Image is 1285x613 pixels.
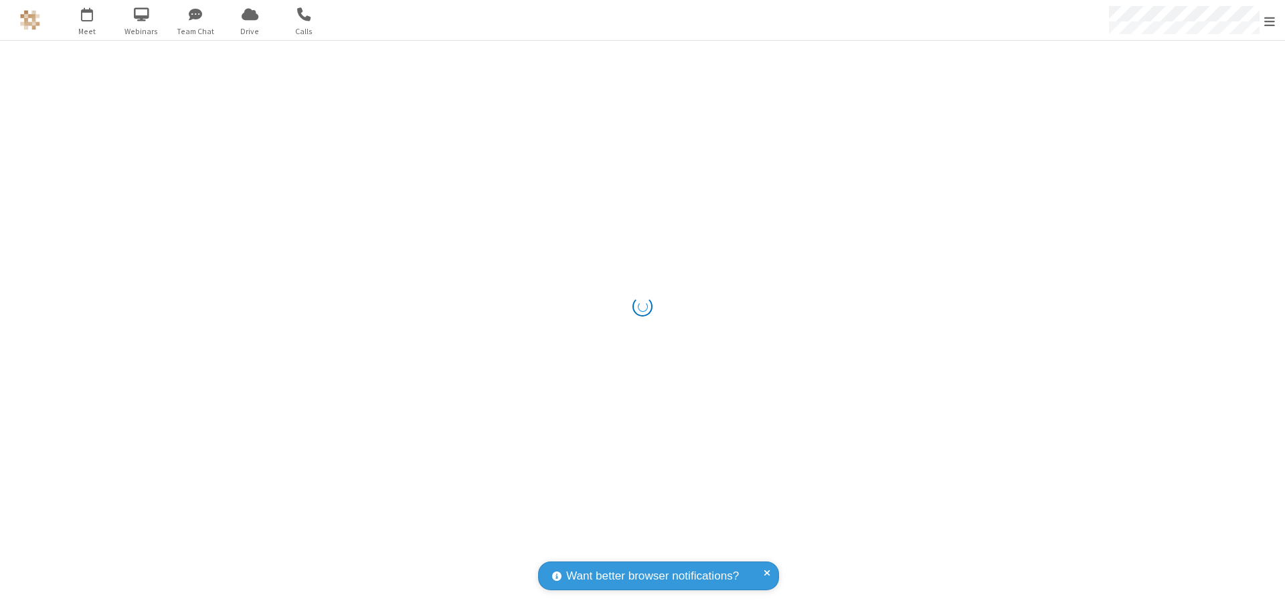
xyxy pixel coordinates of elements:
[116,25,167,37] span: Webinars
[171,25,221,37] span: Team Chat
[225,25,275,37] span: Drive
[279,25,329,37] span: Calls
[20,10,40,30] img: QA Selenium DO NOT DELETE OR CHANGE
[62,25,112,37] span: Meet
[566,567,739,585] span: Want better browser notifications?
